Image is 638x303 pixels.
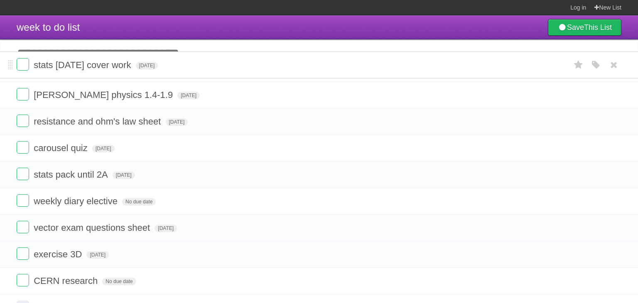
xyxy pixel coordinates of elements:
[166,118,188,126] span: [DATE]
[17,221,29,233] label: Done
[102,278,136,285] span: No due date
[17,194,29,207] label: Done
[177,92,200,99] span: [DATE]
[155,225,177,232] span: [DATE]
[136,62,158,69] span: [DATE]
[34,276,100,286] span: CERN research
[17,247,29,260] label: Done
[113,171,135,179] span: [DATE]
[17,115,29,127] label: Done
[122,198,156,205] span: No due date
[17,58,29,71] label: Done
[34,169,110,180] span: stats pack until 2A
[86,251,109,259] span: [DATE]
[17,22,80,33] span: week to do list
[17,274,29,286] label: Done
[571,58,586,72] label: Star task
[34,143,90,153] span: carousel quiz
[34,196,120,206] span: weekly diary elective
[17,88,29,100] label: Done
[92,145,115,152] span: [DATE]
[584,23,612,32] b: This List
[548,19,621,36] a: SaveThis List
[17,168,29,180] label: Done
[34,222,152,233] span: vector exam questions sheet
[17,141,29,154] label: Done
[34,249,84,259] span: exercise 3D
[34,90,175,100] span: [PERSON_NAME] physics 1.4-1.9
[34,116,163,127] span: resistance and ohm's law sheet
[34,60,133,70] span: stats [DATE] cover work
